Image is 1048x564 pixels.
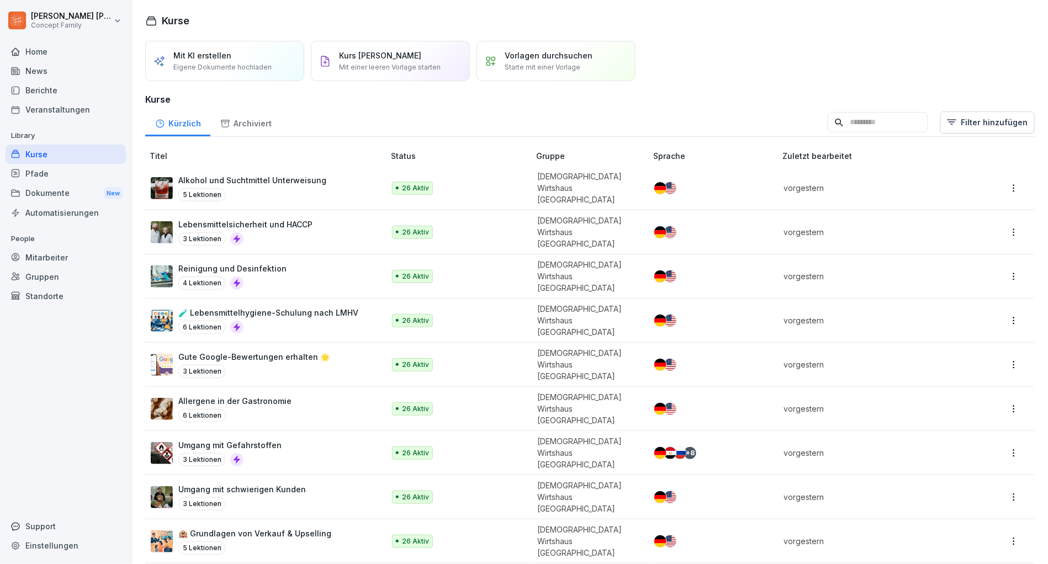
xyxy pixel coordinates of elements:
[653,150,778,162] p: Sprache
[654,182,666,194] img: de.svg
[537,480,636,514] p: [DEMOGRAPHIC_DATA] Wirtshaus [GEOGRAPHIC_DATA]
[178,365,226,378] p: 3 Lektionen
[150,150,387,162] p: Titel
[664,535,676,547] img: us.svg
[654,535,666,547] img: de.svg
[784,270,957,282] p: vorgestern
[664,270,676,283] img: us.svg
[505,62,580,72] p: Starte mit einer Vorlage
[664,182,676,194] img: us.svg
[173,62,272,72] p: Eigene Dokumente hochladen
[151,265,173,288] img: hqs2rtymb8uaablm631q6ifx.png
[210,108,281,136] div: Archiviert
[674,447,686,459] img: ru.svg
[402,360,429,370] p: 26 Aktiv
[402,227,429,237] p: 26 Aktiv
[654,447,666,459] img: de.svg
[178,453,226,466] p: 3 Lektionen
[6,100,126,119] div: Veranstaltungen
[6,536,126,555] a: Einstellungen
[178,276,226,290] p: 4 Lektionen
[664,447,676,459] img: eg.svg
[402,404,429,414] p: 26 Aktiv
[654,270,666,283] img: de.svg
[31,12,112,21] p: [PERSON_NAME] [PERSON_NAME]
[537,171,636,205] p: [DEMOGRAPHIC_DATA] Wirtshaus [GEOGRAPHIC_DATA]
[684,447,696,459] div: + 8
[784,226,957,238] p: vorgestern
[178,439,282,451] p: Umgang mit Gefahrstoffen
[178,351,330,363] p: Gute Google-Bewertungen erhalten 🌟
[339,50,421,61] p: Kurs [PERSON_NAME]
[654,359,666,371] img: de.svg
[339,62,441,72] p: Mit einer leeren Vorlage starten
[784,403,957,414] p: vorgestern
[654,226,666,238] img: de.svg
[178,188,226,201] p: 5 Lektionen
[6,61,126,81] a: News
[6,248,126,267] a: Mitarbeiter
[537,524,636,558] p: [DEMOGRAPHIC_DATA] Wirtshaus [GEOGRAPHIC_DATA]
[6,81,126,100] a: Berichte
[6,203,126,222] a: Automatisierungen
[6,164,126,183] a: Pfade
[151,221,173,243] img: np8timnq3qj8z7jdjwtlli73.png
[402,272,429,281] p: 26 Aktiv
[6,145,126,164] div: Kurse
[664,403,676,415] img: us.svg
[178,528,331,539] p: 🏨 Grundlagen von Verkauf & Upselling
[391,150,532,162] p: Status
[145,108,210,136] a: Kürzlich
[402,536,429,546] p: 26 Aktiv
[178,541,226,555] p: 5 Lektionen
[151,177,173,199] img: r9f294wq4cndzvq6mzt1bbrd.png
[6,286,126,306] a: Standorte
[178,174,326,186] p: Alkohol und Suchtmittel Unterweisung
[402,492,429,502] p: 26 Aktiv
[151,530,173,552] img: a8yn40tlpli2795yia0sxgfc.png
[145,93,1035,106] h3: Kurse
[6,42,126,61] a: Home
[6,127,126,145] p: Library
[6,183,126,204] div: Dokumente
[151,354,173,376] img: iwscqm9zjbdjlq9atufjsuwv.png
[537,435,636,470] p: [DEMOGRAPHIC_DATA] Wirtshaus [GEOGRAPHIC_DATA]
[664,491,676,503] img: us.svg
[505,50,592,61] p: Vorlagen durchsuchen
[178,321,226,334] p: 6 Lektionen
[178,409,226,422] p: 6 Lektionen
[537,215,636,249] p: [DEMOGRAPHIC_DATA] Wirtshaus [GEOGRAPHIC_DATA]
[178,219,313,230] p: Lebensmittelsicherheit und HACCP
[402,448,429,458] p: 26 Aktiv
[6,267,126,286] a: Gruppen
[654,491,666,503] img: de.svg
[6,183,126,204] a: DokumenteNew
[940,111,1035,134] button: Filter hinzufügen
[537,303,636,338] p: [DEMOGRAPHIC_DATA] Wirtshaus [GEOGRAPHIC_DATA]
[178,232,226,246] p: 3 Lektionen
[536,150,649,162] p: Gruppe
[402,316,429,326] p: 26 Aktiv
[784,535,957,547] p: vorgestern
[784,491,957,503] p: vorgestern
[402,183,429,193] p: 26 Aktiv
[31,22,112,29] p: Concept Family
[173,50,231,61] p: Mit KI erstellen
[151,442,173,464] img: ro33qf0i8ndaw7nkfv0stvse.png
[784,182,957,194] p: vorgestern
[178,497,226,510] p: 3 Lektionen
[178,483,306,495] p: Umgang mit schwierigen Kunden
[654,403,666,415] img: de.svg
[151,310,173,332] img: h7jpezukfv8pwd1f3ia36uzh.png
[664,359,676,371] img: us.svg
[782,150,970,162] p: Zuletzt bearbeitet
[537,391,636,426] p: [DEMOGRAPHIC_DATA] Wirtshaus [GEOGRAPHIC_DATA]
